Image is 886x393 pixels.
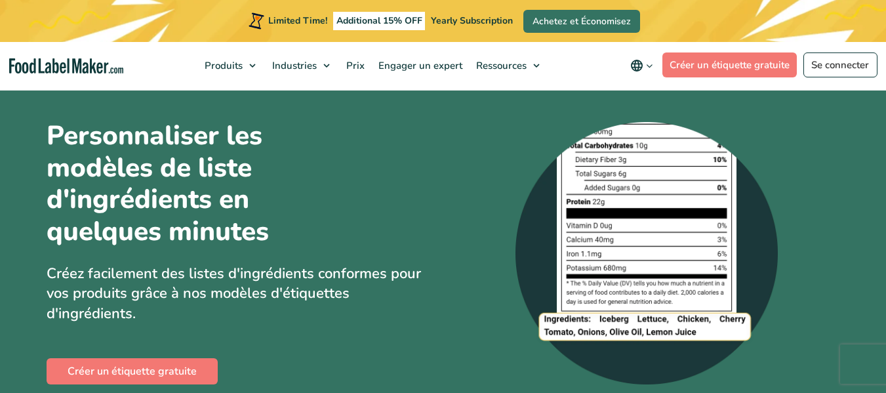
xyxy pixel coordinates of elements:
[431,14,513,27] span: Yearly Subscription
[198,42,262,89] a: Produits
[268,14,327,27] span: Limited Time!
[372,42,466,89] a: Engager un expert
[523,10,640,33] a: Achetez et Économisez
[470,42,546,89] a: Ressources
[340,42,369,89] a: Prix
[268,59,318,72] span: Industries
[333,12,426,30] span: Additional 15% OFF
[201,59,244,72] span: Produits
[472,59,528,72] span: Ressources
[342,59,366,72] span: Prix
[515,122,778,384] img: Capture d
[47,358,218,384] a: Créer un étiquette gratuite
[47,264,433,324] p: Créez facilement des listes d'ingrédients conformes pour vos produits grâce à nos modèles d'étiqu...
[374,59,464,72] span: Engager un expert
[662,52,797,77] a: Créer un étiquette gratuite
[47,120,361,248] h1: Personnaliser les modèles de liste d'ingrédients en quelques minutes
[266,42,336,89] a: Industries
[803,52,877,77] a: Se connecter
